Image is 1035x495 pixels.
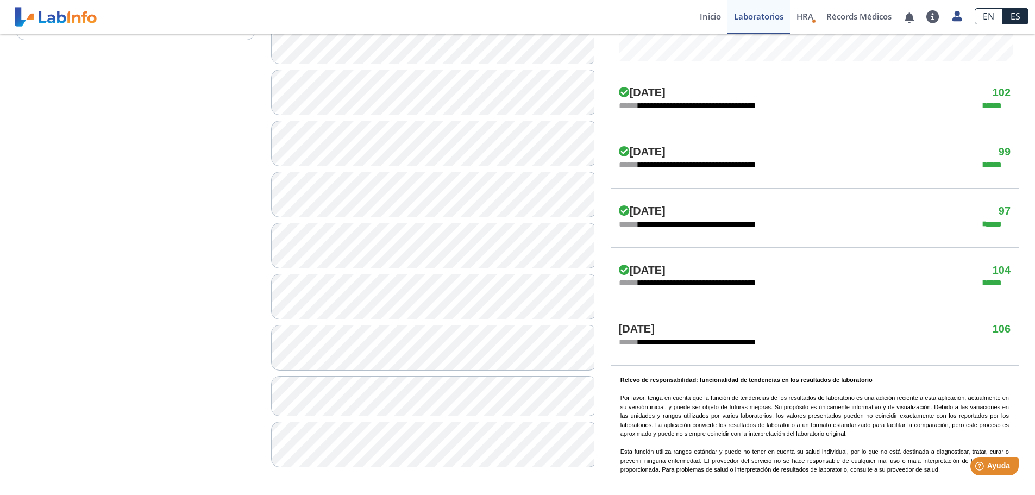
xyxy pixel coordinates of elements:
h4: [DATE] [619,205,666,218]
h4: 99 [999,146,1011,159]
h4: 106 [993,323,1011,336]
h4: 97 [999,205,1011,218]
span: HRA [796,11,813,22]
h4: [DATE] [619,86,666,99]
p: Por favor, tenga en cuenta que la función de tendencias de los resultados de laboratorio es una a... [620,375,1009,474]
b: Relevo de responsabilidad: funcionalidad de tendencias en los resultados de laboratorio [620,377,873,383]
a: ES [1002,8,1028,24]
h4: 102 [993,86,1011,99]
h4: [DATE] [619,264,666,277]
iframe: Help widget launcher [938,453,1023,483]
h4: 104 [993,264,1011,277]
a: EN [975,8,1002,24]
h4: [DATE] [619,146,666,159]
h4: [DATE] [619,323,655,336]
